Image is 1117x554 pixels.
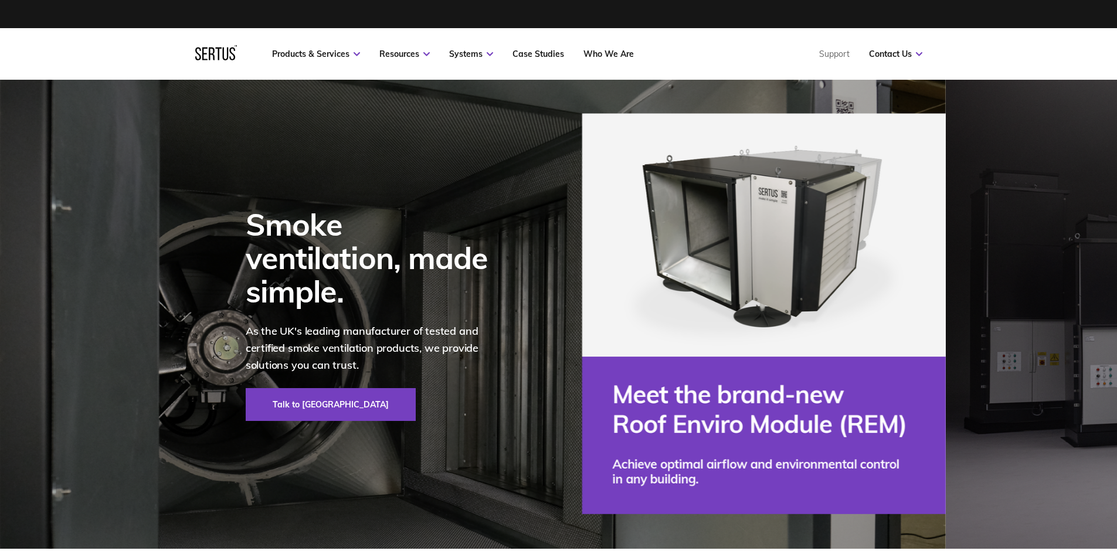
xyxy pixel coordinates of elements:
[379,49,430,59] a: Resources
[583,49,634,59] a: Who We Are
[246,323,504,373] p: As the UK's leading manufacturer of tested and certified smoke ventilation products, we provide s...
[449,49,493,59] a: Systems
[246,388,416,421] a: Talk to [GEOGRAPHIC_DATA]
[246,208,504,308] div: Smoke ventilation, made simple.
[869,49,922,59] a: Contact Us
[512,49,564,59] a: Case Studies
[819,49,850,59] a: Support
[272,49,360,59] a: Products & Services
